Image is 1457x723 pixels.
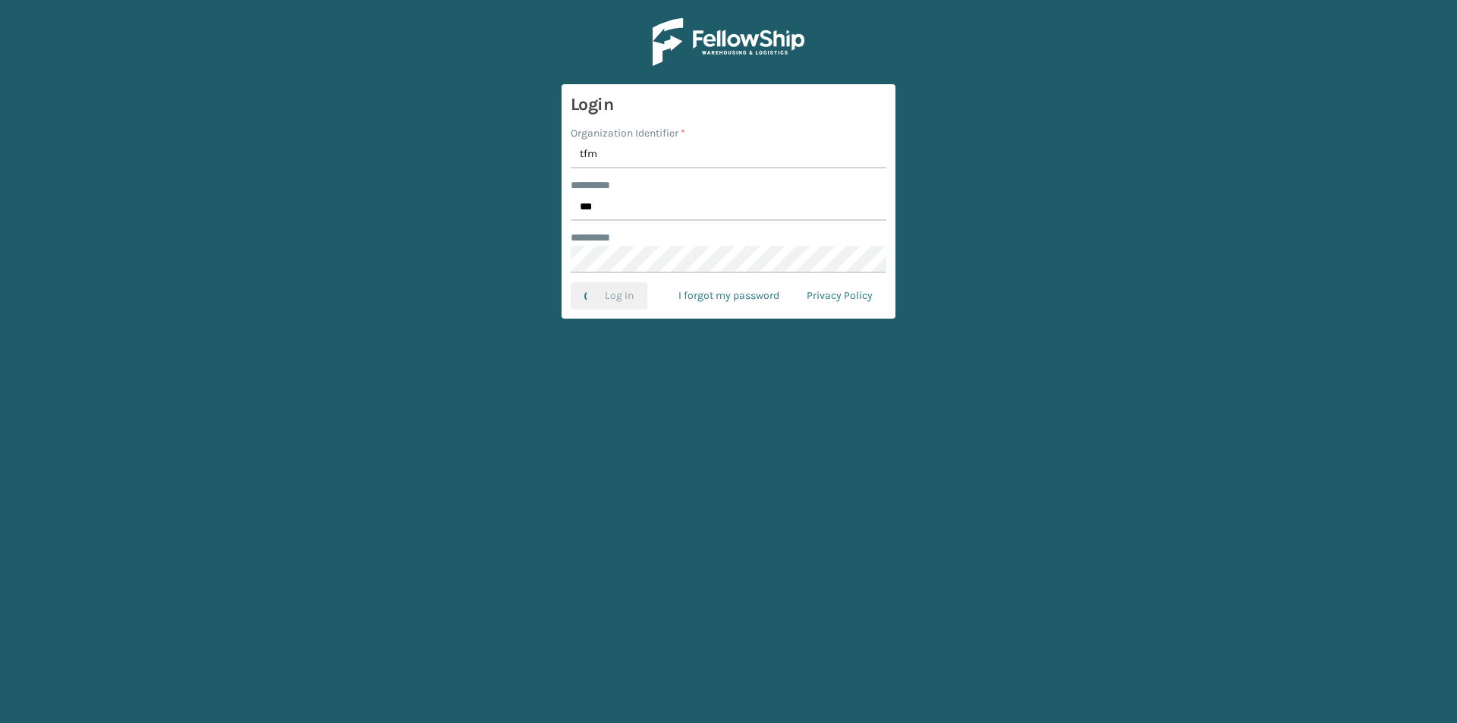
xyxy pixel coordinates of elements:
[571,93,886,116] h3: Login
[653,18,804,66] img: Logo
[793,282,886,310] a: Privacy Policy
[571,282,647,310] button: Log In
[665,282,793,310] a: I forgot my password
[571,125,685,141] label: Organization Identifier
